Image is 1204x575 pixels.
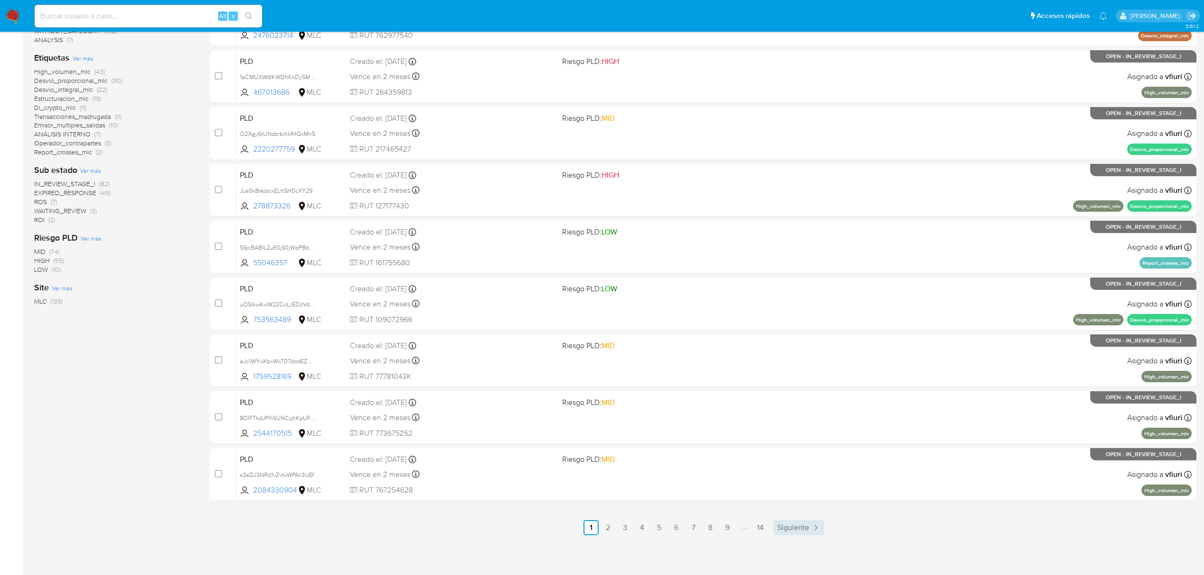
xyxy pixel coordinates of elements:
[239,9,258,23] button: search-icon
[1099,12,1107,20] a: Notificaciones
[35,10,262,22] input: Buscar usuario o caso...
[1187,11,1197,21] a: Salir
[1186,22,1199,30] span: 3.161.2
[1037,11,1090,21] span: Accesos rápidos
[232,11,235,20] span: s
[219,11,227,20] span: Alt
[1130,11,1184,20] p: valentina.fiuri@mercadolibre.com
